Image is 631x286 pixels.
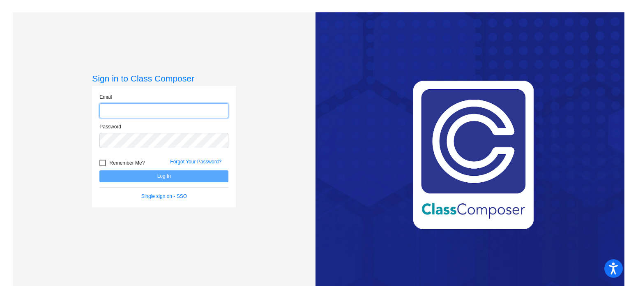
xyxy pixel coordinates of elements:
[109,158,145,168] span: Remember Me?
[99,123,121,130] label: Password
[99,93,112,101] label: Email
[92,73,236,84] h3: Sign in to Class Composer
[141,193,187,199] a: Single sign on - SSO
[99,170,228,182] button: Log In
[170,159,221,165] a: Forgot Your Password?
